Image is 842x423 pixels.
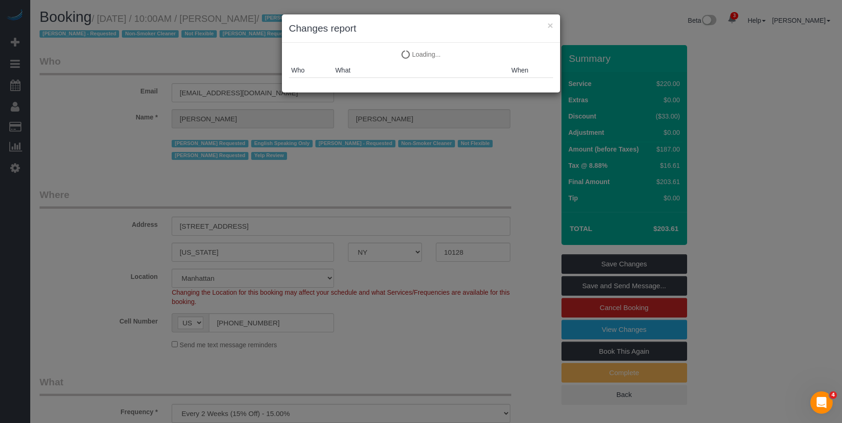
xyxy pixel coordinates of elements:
th: Who [289,63,333,78]
th: When [509,63,553,78]
th: What [333,63,509,78]
iframe: Intercom live chat [810,391,833,414]
p: Loading... [289,50,553,59]
sui-modal: Changes report [282,14,560,93]
span: 4 [829,391,837,399]
button: × [548,20,553,30]
h3: Changes report [289,21,553,35]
